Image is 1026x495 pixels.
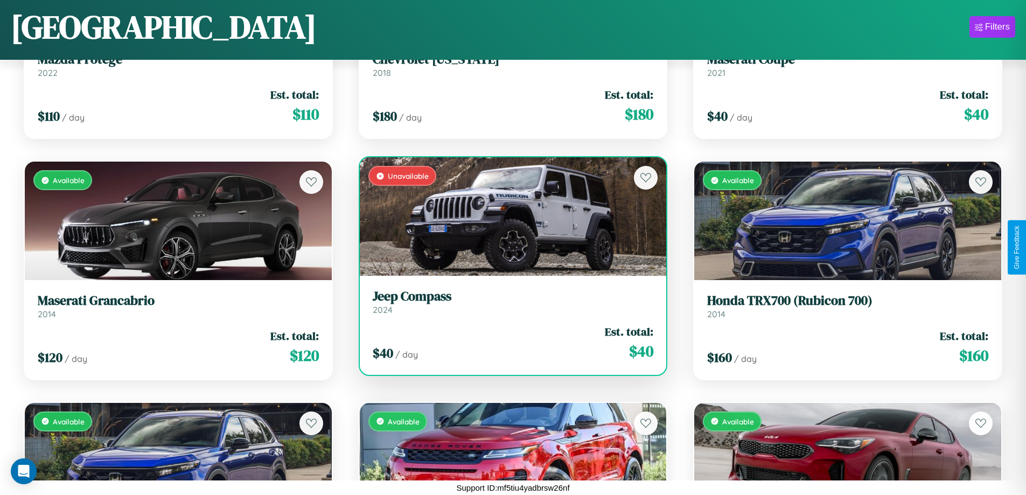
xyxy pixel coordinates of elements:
span: Available [388,417,420,426]
h3: Maserati Grancabrio [38,293,319,309]
span: $ 180 [373,107,397,125]
h3: Jeep Compass [373,289,654,304]
span: $ 40 [964,103,988,125]
span: $ 40 [629,340,653,362]
span: $ 160 [707,348,732,366]
span: $ 110 [38,107,60,125]
span: / day [734,353,757,364]
span: Est. total: [940,87,988,102]
a: Maserati Grancabrio2014 [38,293,319,319]
span: $ 40 [373,344,393,362]
h3: Chevrolet [US_STATE] [373,52,654,67]
span: Available [53,417,85,426]
span: Unavailable [388,171,429,180]
div: Give Feedback [1013,226,1021,269]
span: $ 120 [38,348,62,366]
button: Filters [969,16,1015,38]
span: 2018 [373,67,391,78]
h1: [GEOGRAPHIC_DATA] [11,5,317,49]
span: 2021 [707,67,725,78]
span: Est. total: [940,328,988,344]
div: Filters [985,22,1010,32]
span: Available [53,176,85,185]
h3: Mazda Protege [38,52,319,67]
p: Support ID: mf5tiu4yadbrsw26nf [456,480,569,495]
span: Available [722,176,754,185]
span: Est. total: [270,328,319,344]
span: / day [399,112,422,123]
a: Mazda Protege2022 [38,52,319,78]
h3: Honda TRX700 (Rubicon 700) [707,293,988,309]
span: 2024 [373,304,393,315]
span: 2014 [38,309,56,319]
span: 2014 [707,309,725,319]
span: Est. total: [270,87,319,102]
span: / day [730,112,752,123]
a: Maserati Coupe2021 [707,52,988,78]
div: Open Intercom Messenger [11,458,37,484]
span: Est. total: [605,324,653,339]
h3: Maserati Coupe [707,52,988,67]
span: $ 110 [292,103,319,125]
a: Jeep Compass2024 [373,289,654,315]
a: Honda TRX700 (Rubicon 700)2014 [707,293,988,319]
span: / day [65,353,87,364]
span: Available [722,417,754,426]
span: / day [395,349,418,360]
a: Chevrolet [US_STATE]2018 [373,52,654,78]
span: $ 180 [625,103,653,125]
span: 2022 [38,67,58,78]
span: Est. total: [605,87,653,102]
span: $ 160 [959,345,988,366]
span: / day [62,112,85,123]
span: $ 40 [707,107,728,125]
span: $ 120 [290,345,319,366]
